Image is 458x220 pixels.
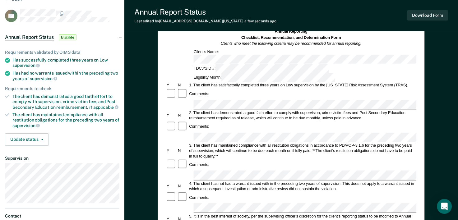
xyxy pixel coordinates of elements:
div: 2. The client has demonstrated a good faith effort to comply with supervision, crime victim fees ... [188,110,417,121]
div: N [177,112,188,118]
div: Has had no warrants issued within the preceding two years of [12,71,119,81]
strong: Annual Reporting [275,29,308,34]
div: Y [166,148,177,153]
div: N [177,183,188,189]
div: 3. The client has maintained compliance with all restitution obligations in accordance to PD/POP-... [188,143,417,159]
div: Comments: [188,162,210,167]
span: supervision [12,63,40,68]
div: Comments: [188,91,210,96]
span: Eligible [59,34,76,40]
div: Has successfully completed three years on Low [12,57,119,68]
dt: Supervision [5,156,119,161]
div: Comments: [188,195,210,200]
strong: Checklist, Recommendation, and Determination Form [241,35,341,39]
div: The client has maintained compliance with all restitution obligations for the preceding two years of [12,112,119,128]
span: a few seconds ago [244,19,276,23]
div: 1. The client has satisfactorily completed three years on Low supervision by the [US_STATE] Risk ... [188,83,417,88]
div: Y [166,183,177,189]
div: Requirements to check [5,86,119,91]
span: supervision [12,123,40,128]
div: Annual Report Status [134,7,276,16]
button: Update status [5,133,49,146]
div: The client has demonstrated a good faith effort to comply with supervision, crime victim fees and... [12,94,119,110]
div: Requirements validated by OIMS data [5,50,119,55]
dt: Contact [5,213,119,219]
div: N [177,148,188,153]
span: supervision [30,76,57,81]
div: Y [166,112,177,118]
span: applicable [93,105,118,110]
button: Download Form [407,10,448,21]
em: Clients who meet the following criteria may be recommended for annual reporting. [221,41,362,46]
div: 4. The client has not had a warrant issued with in the preceding two years of supervision. This d... [188,181,417,191]
div: N [177,83,188,88]
span: Annual Report Status [5,34,54,40]
div: TDCJ/SID #: [193,64,330,73]
div: Last edited by [EMAIL_ADDRESS][DOMAIN_NAME][US_STATE] [134,19,276,23]
div: Y [166,83,177,88]
div: Comments: [188,124,210,129]
div: Eligibility Month: [193,73,336,82]
div: Open Intercom Messenger [437,199,452,214]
